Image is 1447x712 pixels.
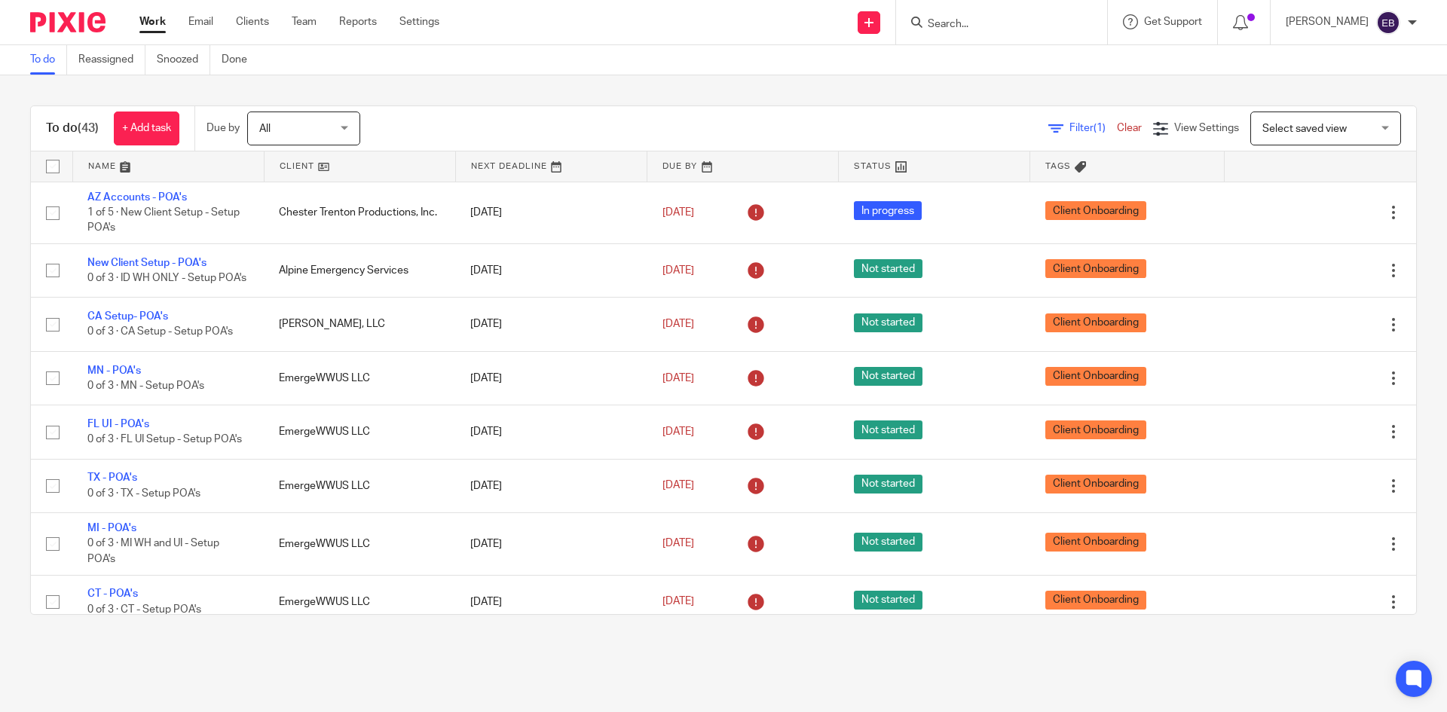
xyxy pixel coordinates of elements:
td: EmergeWWUS LLC [264,351,455,405]
a: Settings [399,14,439,29]
a: CT - POA's [87,588,138,599]
span: [DATE] [662,373,694,384]
span: Client Onboarding [1045,420,1146,439]
td: [PERSON_NAME], LLC [264,298,455,351]
span: 0 of 3 · TX - Setup POA's [87,488,200,499]
a: Reports [339,14,377,29]
span: Client Onboarding [1045,259,1146,278]
span: Not started [854,475,922,494]
td: EmergeWWUS LLC [264,575,455,628]
span: [DATE] [662,539,694,549]
a: MN - POA's [87,365,141,376]
span: 0 of 3 · CA Setup - Setup POA's [87,327,233,338]
span: Client Onboarding [1045,313,1146,332]
td: EmergeWWUS LLC [264,459,455,512]
span: 0 of 3 · MN - Setup POA's [87,380,204,391]
a: TX - POA's [87,472,137,483]
a: Work [139,14,166,29]
td: Alpine Emergency Services [264,243,455,297]
span: Not started [854,367,922,386]
span: All [259,124,271,134]
span: 0 of 3 · ID WH ONLY - Setup POA's [87,273,246,283]
p: [PERSON_NAME] [1286,14,1369,29]
img: Pixie [30,12,106,32]
a: Reassigned [78,45,145,75]
a: Clients [236,14,269,29]
span: [DATE] [662,481,694,491]
span: View Settings [1174,123,1239,133]
span: [DATE] [662,597,694,607]
a: Done [222,45,259,75]
a: CA Setup- POA's [87,311,168,322]
a: To do [30,45,67,75]
a: New Client Setup - POA's [87,258,206,268]
td: [DATE] [455,298,647,351]
h1: To do [46,121,99,136]
span: 1 of 5 · New Client Setup - Setup POA's [87,207,240,234]
span: Get Support [1144,17,1202,27]
span: Not started [854,420,922,439]
a: Snoozed [157,45,210,75]
span: Not started [854,591,922,610]
a: Team [292,14,317,29]
span: [DATE] [662,319,694,329]
td: [DATE] [455,405,647,459]
a: FL UI - POA's [87,419,149,429]
td: Chester Trenton Productions, Inc. [264,182,455,243]
span: Select saved view [1262,124,1347,134]
td: [DATE] [455,459,647,512]
td: EmergeWWUS LLC [264,513,455,575]
img: svg%3E [1376,11,1400,35]
span: 0 of 3 · FL UI Setup - Setup POA's [87,435,242,445]
a: AZ Accounts - POA's [87,192,187,203]
td: [DATE] [455,182,647,243]
td: [DATE] [455,575,647,628]
a: Email [188,14,213,29]
p: Due by [206,121,240,136]
input: Search [926,18,1062,32]
span: Tags [1045,162,1071,170]
span: 0 of 3 · CT - Setup POA's [87,604,201,615]
span: Client Onboarding [1045,475,1146,494]
span: Client Onboarding [1045,533,1146,552]
span: Filter [1069,123,1117,133]
a: Clear [1117,123,1142,133]
span: Not started [854,313,922,332]
span: Client Onboarding [1045,591,1146,610]
td: [DATE] [455,243,647,297]
td: EmergeWWUS LLC [264,405,455,459]
span: Not started [854,259,922,278]
span: [DATE] [662,265,694,276]
span: (43) [78,122,99,134]
span: 0 of 3 · MI WH and UI - Setup POA's [87,539,219,565]
span: (1) [1094,123,1106,133]
span: Not started [854,533,922,552]
span: Client Onboarding [1045,367,1146,386]
a: + Add task [114,112,179,145]
td: [DATE] [455,351,647,405]
span: In progress [854,201,922,220]
td: [DATE] [455,513,647,575]
span: [DATE] [662,207,694,218]
span: [DATE] [662,426,694,437]
span: Client Onboarding [1045,201,1146,220]
a: MI - POA's [87,523,136,533]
